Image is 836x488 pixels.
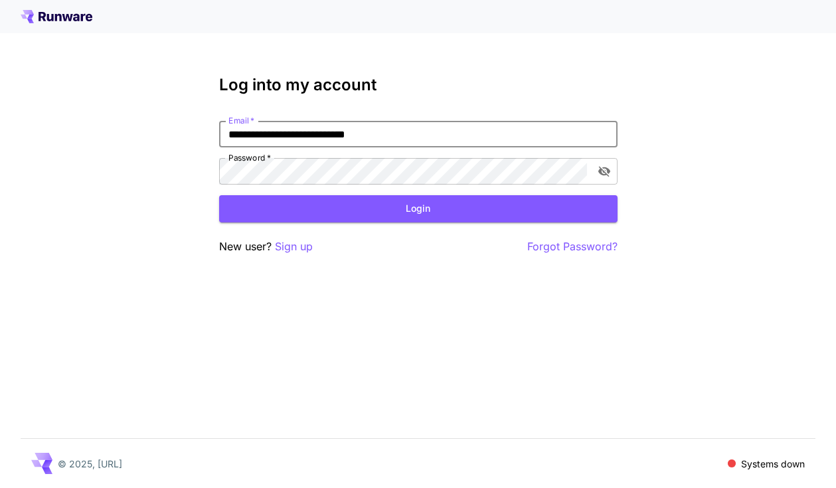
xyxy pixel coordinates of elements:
p: Systems down [741,457,805,471]
p: © 2025, [URL] [58,457,122,471]
p: New user? [219,238,313,255]
button: Forgot Password? [527,238,618,255]
h3: Log into my account [219,76,618,94]
label: Password [228,152,271,163]
label: Email [228,115,254,126]
button: toggle password visibility [592,159,616,183]
button: Sign up [275,238,313,255]
button: Login [219,195,618,222]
